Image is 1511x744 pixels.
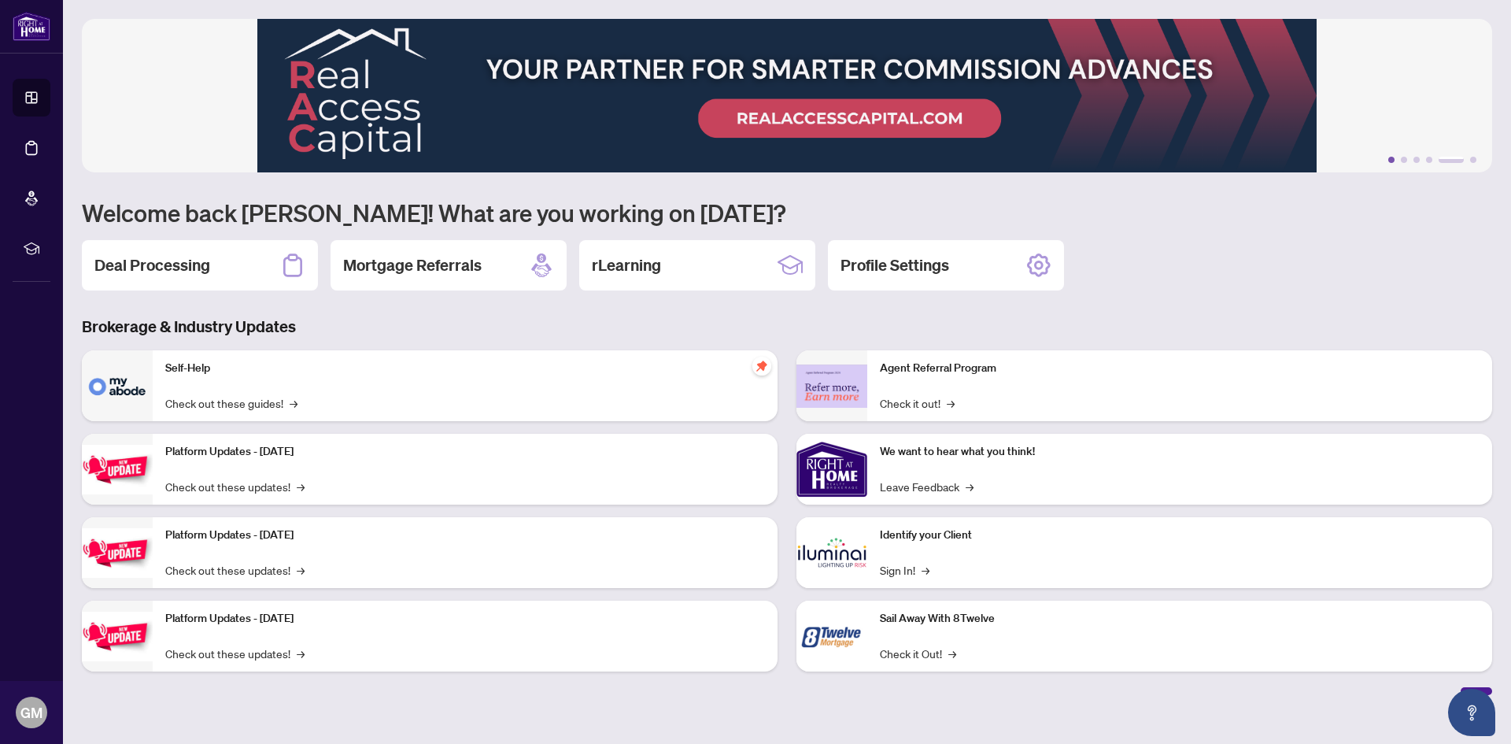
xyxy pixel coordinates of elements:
a: Check it Out!→ [880,645,956,662]
p: Platform Updates - [DATE] [165,443,765,461]
span: → [297,561,305,579]
h1: Welcome back [PERSON_NAME]! What are you working on [DATE]? [82,198,1492,228]
a: Check out these updates!→ [165,478,305,495]
p: Platform Updates - [DATE] [165,610,765,627]
span: pushpin [752,357,771,376]
button: Open asap [1448,689,1495,736]
p: Self-Help [165,360,765,377]
span: → [297,478,305,495]
h2: Deal Processing [94,254,210,276]
button: 6 [1470,157,1476,163]
img: Slide 4 [82,19,1492,172]
img: Sail Away With 8Twelve [796,601,867,672]
span: → [290,394,297,412]
h2: rLearning [592,254,661,276]
button: 3 [1413,157,1420,163]
a: Leave Feedback→ [880,478,973,495]
img: Platform Updates - June 23, 2025 [82,612,153,661]
p: We want to hear what you think! [880,443,1480,461]
img: Agent Referral Program [796,365,867,408]
h3: Brokerage & Industry Updates [82,316,1492,338]
span: → [297,645,305,662]
a: Check out these updates!→ [165,645,305,662]
span: → [966,478,973,495]
img: Self-Help [82,350,153,421]
img: Identify your Client [796,517,867,588]
span: → [922,561,929,579]
img: Platform Updates - July 8, 2025 [82,528,153,578]
a: Check out these guides!→ [165,394,297,412]
h2: Mortgage Referrals [343,254,482,276]
img: logo [13,12,50,41]
button: 4 [1426,157,1432,163]
span: → [947,394,955,412]
img: Platform Updates - July 21, 2025 [82,445,153,494]
p: Agent Referral Program [880,360,1480,377]
a: Sign In!→ [880,561,929,579]
p: Sail Away With 8Twelve [880,610,1480,627]
button: 5 [1439,157,1464,163]
a: Check it out!→ [880,394,955,412]
img: We want to hear what you think! [796,434,867,505]
span: GM [20,701,42,724]
a: Check out these updates!→ [165,561,305,579]
h2: Profile Settings [840,254,949,276]
span: → [948,645,956,662]
p: Identify your Client [880,527,1480,544]
button: 2 [1401,157,1407,163]
button: 1 [1388,157,1395,163]
p: Platform Updates - [DATE] [165,527,765,544]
